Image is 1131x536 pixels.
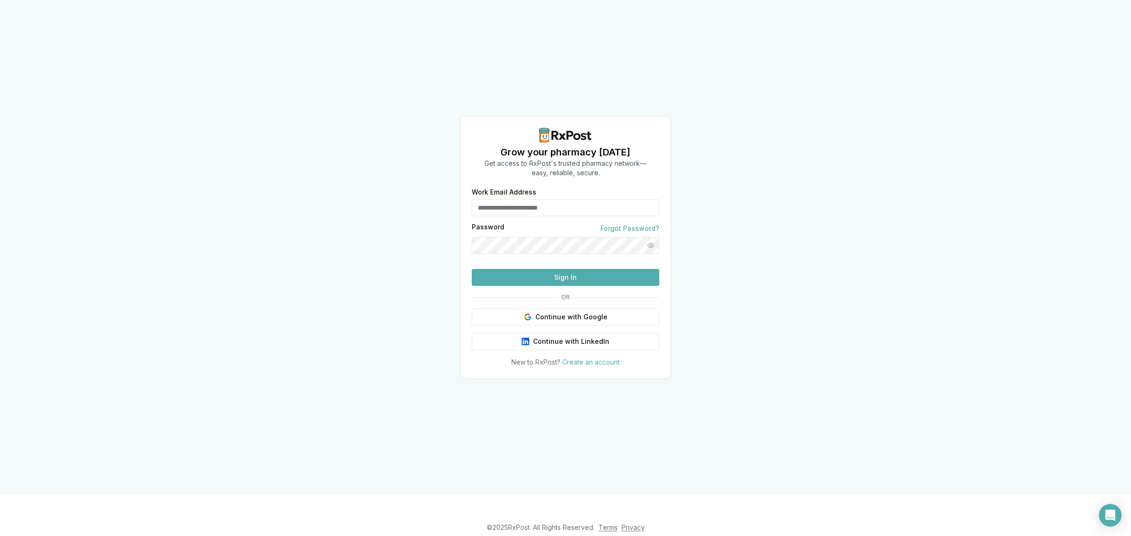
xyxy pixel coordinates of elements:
a: Terms [598,523,618,531]
p: Get access to RxPost's trusted pharmacy network— easy, reliable, secure. [484,159,647,178]
label: Password [472,224,504,233]
a: Privacy [622,523,645,531]
button: Continue with LinkedIn [472,333,659,350]
div: Open Intercom Messenger [1099,504,1122,527]
label: Work Email Address [472,189,659,195]
button: Show password [642,237,659,254]
img: Google [524,313,532,321]
img: RxPost Logo [535,128,596,143]
a: Forgot Password? [600,224,659,233]
span: New to RxPost? [511,358,560,366]
span: OR [557,293,574,301]
button: Continue with Google [472,309,659,325]
button: Sign In [472,269,659,286]
a: Create an account [562,358,620,366]
h1: Grow your pharmacy [DATE] [484,146,647,159]
img: LinkedIn [522,338,529,345]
